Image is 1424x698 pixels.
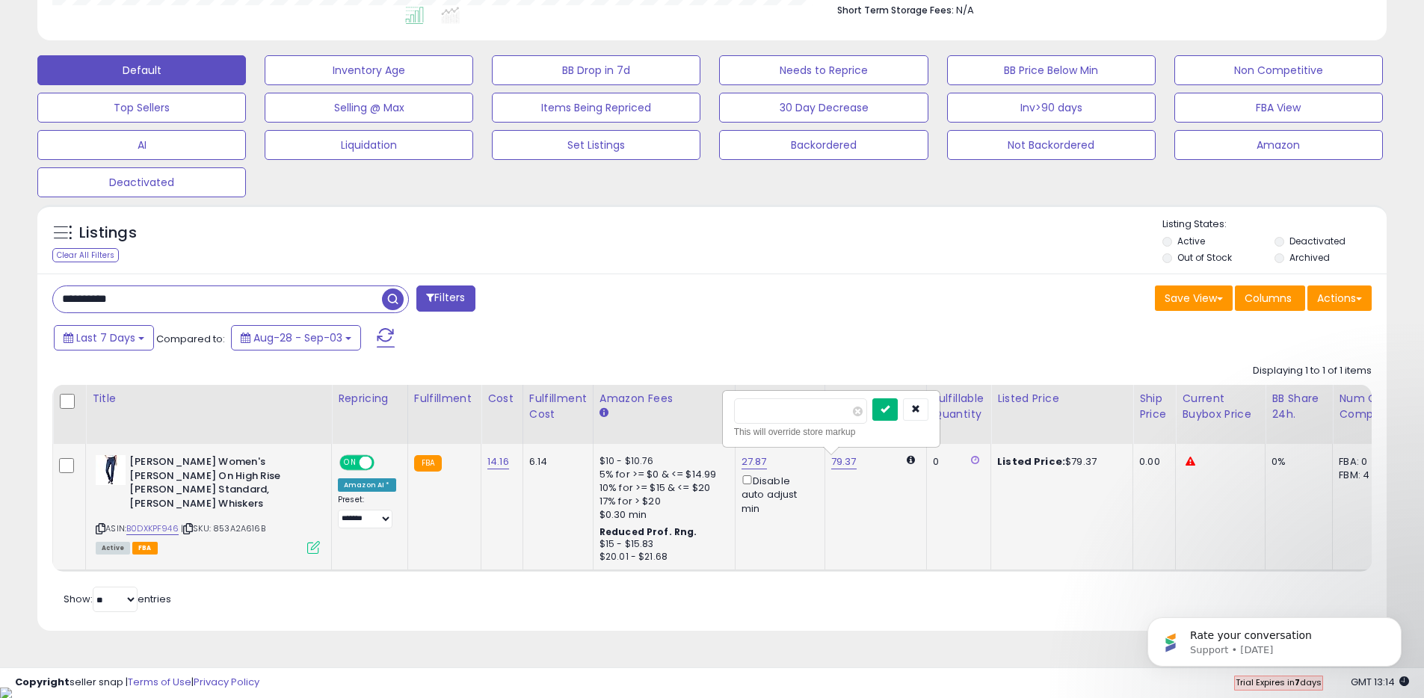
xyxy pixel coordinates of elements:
button: Default [37,55,246,85]
div: Amazon AI * [338,478,396,492]
div: Preset: [338,495,396,528]
button: Selling @ Max [265,93,473,123]
button: Set Listings [492,130,700,160]
a: B0DXKPF946 [126,522,179,535]
p: Listing States: [1162,217,1387,232]
span: Show: entries [64,592,171,606]
a: 79.37 [831,454,857,469]
button: Inventory Age [265,55,473,85]
button: BB Price Below Min [947,55,1156,85]
button: Items Being Repriced [492,93,700,123]
label: Active [1177,235,1205,247]
label: Deactivated [1289,235,1346,247]
button: Deactivated [37,167,246,197]
a: Terms of Use [128,675,191,689]
div: 6.14 [529,455,582,469]
button: Liquidation [265,130,473,160]
div: Title [92,391,325,407]
div: Fulfillment [414,391,475,407]
div: Cost [487,391,517,407]
button: Inv>90 days [947,93,1156,123]
div: 10% for >= $15 & <= $20 [600,481,724,495]
div: Current Buybox Price [1182,391,1259,422]
div: Displaying 1 to 1 of 1 items [1253,364,1372,378]
div: seller snap | | [15,676,259,690]
div: $0.30 min [600,508,724,522]
button: Backordered [719,130,928,160]
div: FBA: 0 [1339,455,1388,469]
button: Last 7 Days [54,325,154,350]
div: Listed Price [997,391,1126,407]
h5: Listings [79,223,137,244]
div: 17% for > $20 [600,495,724,508]
div: $15 - $15.83 [600,538,724,551]
label: Out of Stock [1177,251,1232,264]
strong: Copyright [15,675,70,689]
div: ASIN: [96,455,320,552]
button: AI [37,130,246,160]
div: Fulfillable Quantity [933,391,984,422]
img: 31u6CqGKqOL._SL40_.jpg [96,455,126,485]
span: Last 7 Days [76,330,135,345]
a: 14.16 [487,454,509,469]
b: [PERSON_NAME] Women's [PERSON_NAME] On High Rise [PERSON_NAME] Standard, [PERSON_NAME] Whiskers [129,455,311,514]
div: 0% [1272,455,1321,469]
div: Amazon Fees [600,391,729,407]
button: Top Sellers [37,93,246,123]
div: Fulfillment Cost [529,391,587,422]
span: OFF [372,457,396,469]
span: Compared to: [156,332,225,346]
span: FBA [132,542,158,555]
button: Needs to Reprice [719,55,928,85]
button: Filters [416,285,475,312]
span: N/A [956,3,974,17]
button: 30 Day Decrease [719,93,928,123]
div: $20.01 - $21.68 [600,551,724,563]
div: 0 [933,455,979,469]
b: Reduced Prof. Rng. [600,525,697,538]
button: Aug-28 - Sep-03 [231,325,361,350]
div: FBM: 4 [1339,469,1388,482]
small: FBA [414,455,442,472]
button: BB Drop in 7d [492,55,700,85]
iframe: Intercom notifications message [1125,586,1424,691]
div: $79.37 [997,455,1121,469]
span: All listings currently available for purchase on Amazon [96,542,130,555]
span: Columns [1245,291,1292,306]
button: Save View [1155,285,1233,311]
small: Amazon Fees. [600,407,608,420]
div: BB Share 24h. [1272,391,1326,422]
div: 5% for >= $0 & <= $14.99 [600,468,724,481]
span: Aug-28 - Sep-03 [253,330,342,345]
button: FBA View [1174,93,1383,123]
div: $10 - $10.76 [600,455,724,468]
div: Num of Comp. [1339,391,1393,422]
div: 0.00 [1139,455,1164,469]
button: Amazon [1174,130,1383,160]
div: Ship Price [1139,391,1169,422]
button: Columns [1235,285,1305,311]
button: Actions [1307,285,1372,311]
button: Non Competitive [1174,55,1383,85]
div: This will override store markup [734,424,928,439]
a: Privacy Policy [194,675,259,689]
div: Repricing [338,391,401,407]
span: | SKU: 853A2A616B [181,522,265,534]
a: 27.87 [742,454,767,469]
div: Disable auto adjust min [742,472,813,516]
div: Clear All Filters [52,248,119,262]
button: Not Backordered [947,130,1156,160]
b: Short Term Storage Fees: [837,4,954,16]
label: Archived [1289,251,1330,264]
span: ON [341,457,360,469]
b: Listed Price: [997,454,1065,469]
